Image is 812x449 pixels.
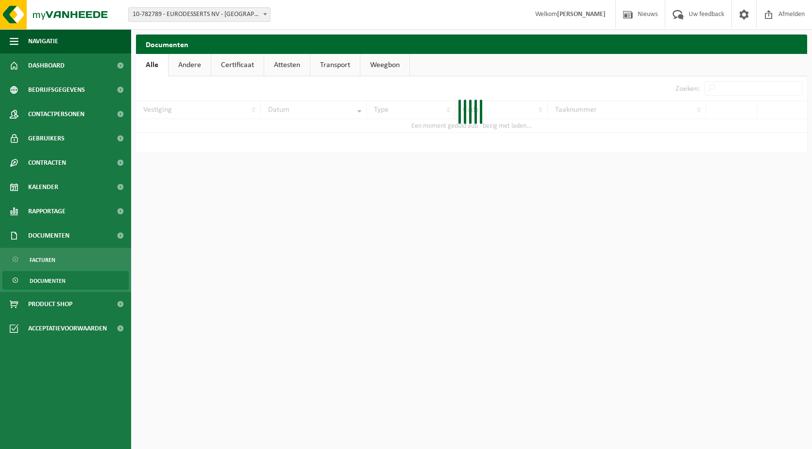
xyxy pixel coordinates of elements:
[264,54,310,76] a: Attesten
[28,151,66,175] span: Contracten
[557,11,606,18] strong: [PERSON_NAME]
[28,126,65,151] span: Gebruikers
[28,53,65,78] span: Dashboard
[360,54,409,76] a: Weegbon
[2,250,129,269] a: Facturen
[2,271,129,290] a: Documenten
[28,29,58,53] span: Navigatie
[310,54,360,76] a: Transport
[28,292,72,316] span: Product Shop
[30,251,55,269] span: Facturen
[211,54,264,76] a: Certificaat
[5,428,162,449] iframe: chat widget
[28,102,85,126] span: Contactpersonen
[129,8,270,21] span: 10-782789 - EURODESSERTS NV - BERINGEN
[28,78,85,102] span: Bedrijfsgegevens
[169,54,211,76] a: Andere
[128,7,271,22] span: 10-782789 - EURODESSERTS NV - BERINGEN
[28,175,58,199] span: Kalender
[28,316,107,341] span: Acceptatievoorwaarden
[28,224,69,248] span: Documenten
[136,35,807,53] h2: Documenten
[28,199,66,224] span: Rapportage
[136,54,168,76] a: Alle
[30,272,66,290] span: Documenten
